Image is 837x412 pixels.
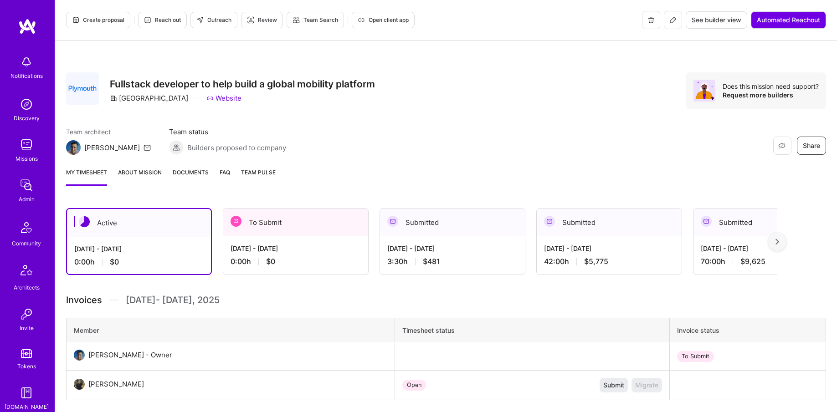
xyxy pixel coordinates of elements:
[247,16,254,24] i: icon Targeter
[144,16,181,24] span: Reach out
[10,71,43,81] div: Notifications
[110,93,188,103] div: [GEOGRAPHIC_DATA]
[66,72,99,105] img: Company Logo
[126,293,220,307] span: [DATE] - [DATE] , 2025
[17,176,36,194] img: admin teamwork
[17,95,36,113] img: discovery
[670,318,826,343] th: Invoice status
[266,257,275,266] span: $0
[196,16,231,24] span: Outreach
[109,293,118,307] img: Divider
[584,257,608,266] span: $5,775
[21,349,32,358] img: tokens
[14,283,40,292] div: Architects
[692,15,741,25] span: See builder view
[173,168,209,177] span: Documents
[17,53,36,71] img: bell
[15,217,37,239] img: Community
[17,305,36,323] img: Invite
[544,244,674,253] div: [DATE] - [DATE]
[352,12,415,28] button: Open client app
[231,216,241,227] img: To Submit
[66,12,130,28] button: Create proposal
[66,168,107,186] a: My timesheet
[740,257,765,266] span: $9,625
[220,168,230,186] a: FAQ
[169,127,286,137] span: Team status
[544,257,674,266] div: 42:00 h
[19,194,35,204] div: Admin
[603,381,624,390] span: Submit
[144,144,151,151] i: icon Mail
[18,18,36,35] img: logo
[110,78,375,90] h3: Fullstack developer to help build a global mobility platform
[701,216,712,227] img: Submitted
[17,384,36,402] img: guide book
[358,16,409,24] span: Open client app
[241,168,276,186] a: Team Pulse
[387,257,518,266] div: 3:30 h
[395,318,670,343] th: Timesheet status
[72,16,79,24] i: icon Proposal
[72,16,124,24] span: Create proposal
[778,142,786,149] i: icon EyeClosed
[12,239,41,248] div: Community
[402,380,426,391] div: Open
[231,244,361,253] div: [DATE] - [DATE]
[14,113,40,123] div: Discovery
[241,169,276,176] span: Team Pulse
[677,351,714,362] div: To Submit
[723,91,819,99] div: Request more builders
[231,257,361,266] div: 0:00 h
[173,168,209,186] a: Documents
[223,209,368,236] div: To Submit
[387,216,398,227] img: Submitted
[67,318,395,343] th: Member
[247,16,277,24] span: Review
[803,141,820,150] span: Share
[17,136,36,154] img: teamwork
[74,350,85,361] img: User Avatar
[15,261,37,283] img: Architects
[74,257,204,267] div: 0:00 h
[5,402,49,412] div: [DOMAIN_NAME]
[74,379,85,390] img: User Avatar
[79,216,90,227] img: Active
[544,216,555,227] img: Submitted
[797,137,826,155] button: Share
[74,244,204,254] div: [DATE] - [DATE]
[751,11,826,29] button: Automated Reachout
[701,244,831,253] div: [DATE] - [DATE]
[537,209,682,236] div: Submitted
[15,154,38,163] div: Missions
[66,293,102,307] span: Invoices
[701,257,831,266] div: 70:00 h
[190,12,237,28] button: Outreach
[66,140,81,155] img: Team Architect
[387,244,518,253] div: [DATE] - [DATE]
[187,143,286,153] span: Builders proposed to company
[110,257,119,267] span: $0
[169,140,184,155] img: Builders proposed to company
[723,82,819,91] div: Does this mission need support?
[20,323,34,333] div: Invite
[287,12,344,28] button: Team Search
[66,127,151,137] span: Team architect
[693,80,715,102] img: Avatar
[241,12,283,28] button: Review
[293,16,338,24] span: Team Search
[84,143,140,153] div: [PERSON_NAME]
[138,12,187,28] button: Reach out
[757,15,820,25] span: Automated Reachout
[88,350,172,361] div: [PERSON_NAME] - Owner
[423,257,440,266] span: $481
[67,209,211,237] div: Active
[17,361,36,371] div: Tokens
[380,209,525,236] div: Submitted
[110,95,117,102] i: icon CompanyGray
[775,239,779,245] img: right
[88,379,144,390] div: [PERSON_NAME]
[206,93,241,103] a: Website
[600,378,628,392] button: Submit
[118,168,162,186] a: About Mission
